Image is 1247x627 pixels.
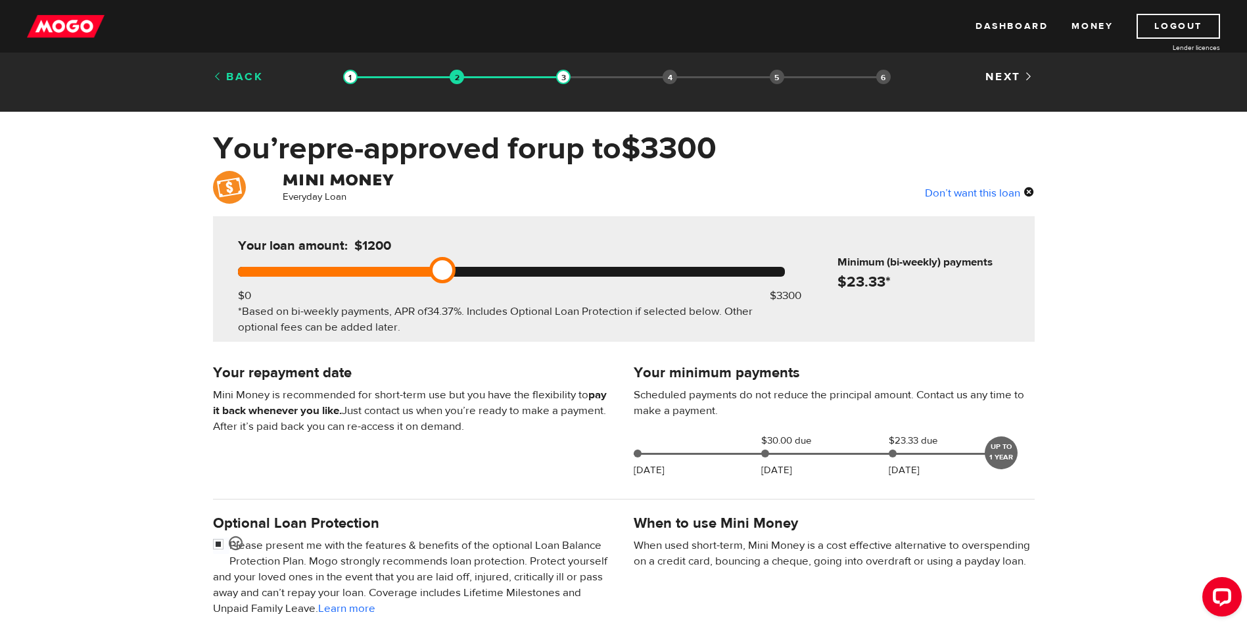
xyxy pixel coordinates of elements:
[450,70,464,84] img: transparent-188c492fd9eaac0f573672f40bb141c2.gif
[213,538,229,554] input: <span class="smiley-face happy"></span>
[556,70,571,84] img: transparent-188c492fd9eaac0f573672f40bb141c2.gif
[238,288,251,304] div: $0
[1192,572,1247,627] iframe: LiveChat chat widget
[985,70,1034,84] a: Next
[213,363,614,382] h4: Your repayment date
[213,387,614,434] p: Mini Money is recommended for short-term use but you have the flexibility to Just contact us when...
[343,70,358,84] img: transparent-188c492fd9eaac0f573672f40bb141c2.gif
[925,184,1035,201] div: Don’t want this loan
[318,601,375,616] a: Learn more
[889,433,954,449] span: $23.33 due
[213,538,614,616] p: Please present me with the features & benefits of the optional Loan Balance Protection Plan. Mogo...
[1137,14,1220,39] a: Logout
[761,433,827,449] span: $30.00 due
[1071,14,1113,39] a: Money
[634,363,1035,382] h4: Your minimum payments
[238,304,785,335] div: *Based on bi-weekly payments, APR of . Includes Optional Loan Protection if selected below. Other...
[837,273,1029,291] h4: $
[634,387,1035,419] p: Scheduled payments do not reduce the principal amount. Contact us any time to make a payment.
[354,237,391,254] span: $1200
[847,272,885,291] span: 23.33
[213,131,1035,166] h1: You’re pre-approved for up to
[985,436,1018,469] div: UP TO 1 YEAR
[1121,43,1220,53] a: Lender licences
[213,70,264,84] a: Back
[761,463,792,478] p: [DATE]
[213,514,614,532] h4: Optional Loan Protection
[634,463,665,478] p: [DATE]
[976,14,1048,39] a: Dashboard
[621,129,717,168] span: $3300
[889,463,920,478] p: [DATE]
[634,514,798,532] h4: When to use Mini Money
[27,14,105,39] img: mogo_logo-11ee424be714fa7cbb0f0f49df9e16ec.png
[213,388,607,418] b: pay it back whenever you like.
[837,254,1029,270] h6: Minimum (bi-weekly) payments
[427,304,461,319] span: 34.37%
[238,238,506,254] h5: Your loan amount:
[770,288,801,304] div: $3300
[634,538,1035,569] p: When used short-term, Mini Money is a cost effective alternative to overspending on a credit card...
